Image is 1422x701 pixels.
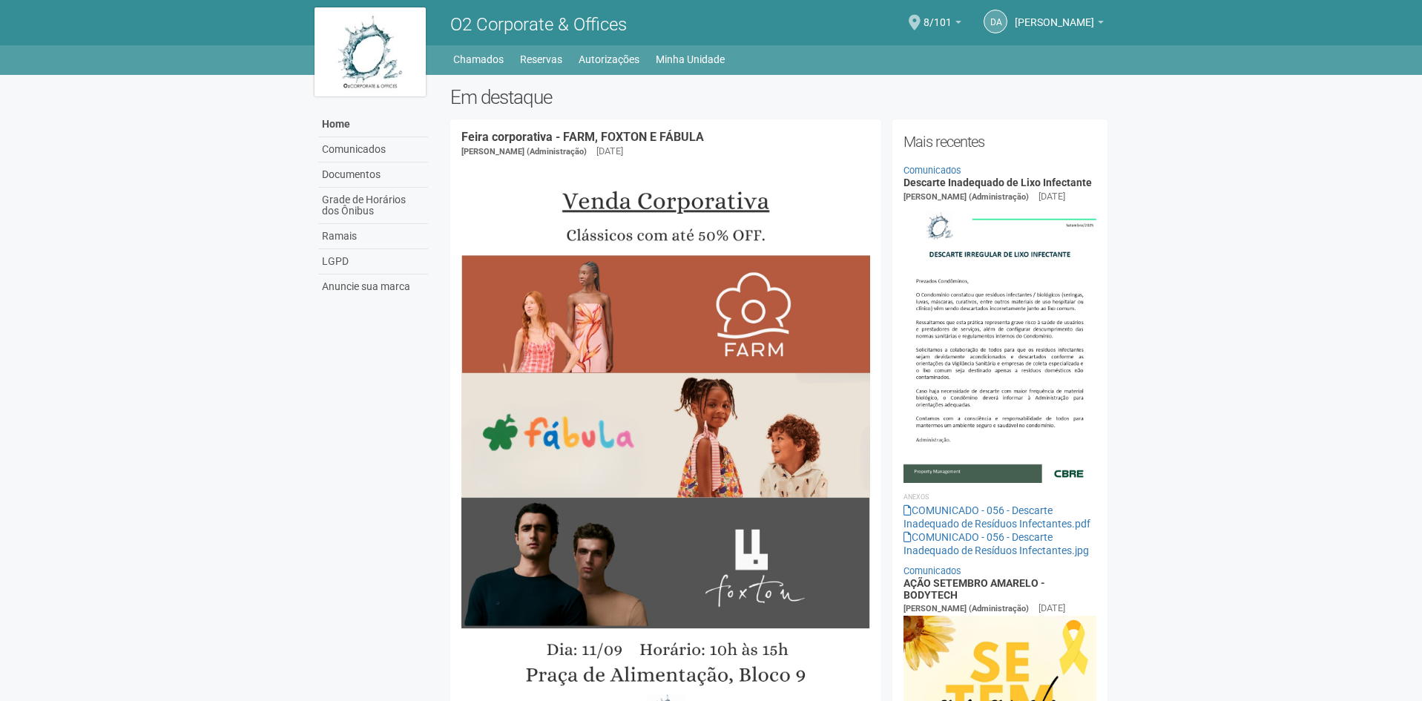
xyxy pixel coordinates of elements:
a: COMUNICADO - 056 - Descarte Inadequado de Resíduos Infectantes.jpg [903,531,1089,556]
a: AÇÃO SETEMBRO AMARELO - BODYTECH [903,577,1045,600]
a: Comunicados [318,137,428,162]
a: Grade de Horários dos Ônibus [318,188,428,224]
a: DA [984,10,1007,33]
a: Reservas [520,49,562,70]
a: Chamados [453,49,504,70]
span: [PERSON_NAME] (Administração) [461,147,587,157]
div: [DATE] [1038,190,1065,203]
a: Ramais [318,224,428,249]
a: Feira corporativa - FARM, FOXTON E FÁBULA [461,130,704,144]
span: 8/101 [924,2,952,28]
h2: Mais recentes [903,131,1097,153]
a: 8/101 [924,19,961,30]
span: [PERSON_NAME] (Administração) [903,604,1029,613]
a: Comunicados [903,165,961,176]
a: Descarte Inadequado de Lixo Infectante [903,177,1092,188]
div: [DATE] [1038,602,1065,615]
a: COMUNICADO - 056 - Descarte Inadequado de Resíduos Infectantes.pdf [903,504,1090,530]
h2: Em destaque [450,86,1108,108]
a: Autorizações [579,49,639,70]
a: Home [318,112,428,137]
span: Daniel Andres Soto Lozada [1015,2,1094,28]
a: [PERSON_NAME] [1015,19,1104,30]
div: [DATE] [596,145,623,158]
img: COMUNICADO%20-%20056%20-%20Descarte%20Inadequado%20de%20Res%C3%ADduos%20Infectantes.jpg [903,204,1097,483]
a: LGPD [318,249,428,274]
li: Anexos [903,490,1097,504]
span: O2 Corporate & Offices [450,14,627,35]
a: Comunicados [903,565,961,576]
img: logo.jpg [315,7,426,96]
a: Minha Unidade [656,49,725,70]
span: [PERSON_NAME] (Administração) [903,192,1029,202]
a: Anuncie sua marca [318,274,428,299]
a: Documentos [318,162,428,188]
